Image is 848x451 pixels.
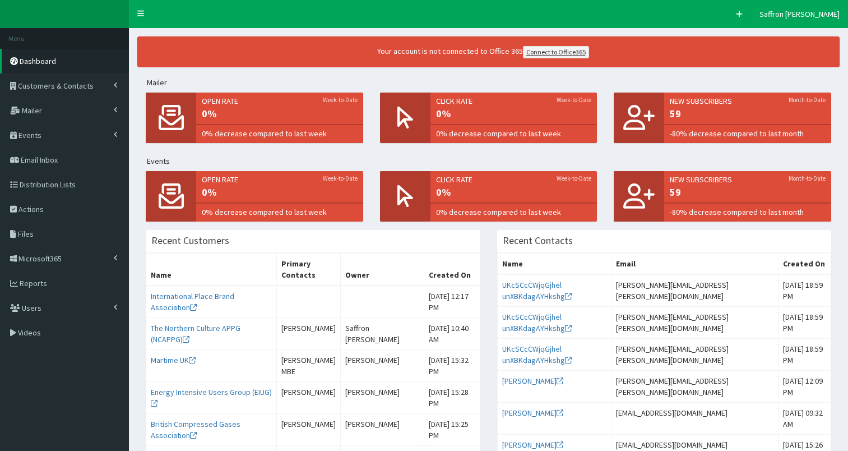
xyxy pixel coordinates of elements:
[778,339,831,371] td: [DATE] 18:59 PM
[18,229,34,239] span: Files
[789,95,826,104] small: Month-to-Date
[151,236,229,246] h3: Recent Customers
[164,45,803,58] div: Your account is not connected to Office 365
[22,303,41,313] span: Users
[503,236,573,246] h3: Recent Contacts
[18,254,62,264] span: Microsoft365
[202,185,358,200] span: 0%
[611,274,778,307] td: [PERSON_NAME][EMAIL_ADDRESS][PERSON_NAME][DOMAIN_NAME]
[611,339,778,371] td: [PERSON_NAME][EMAIL_ADDRESS][PERSON_NAME][DOMAIN_NAME]
[18,204,44,214] span: Actions
[778,254,831,275] th: Created On
[202,206,358,218] span: 0% decrease compared to last week
[778,307,831,339] td: [DATE] 18:59 PM
[670,185,826,200] span: 59
[22,105,42,116] span: Mailer
[151,387,272,408] a: Energy Intensive Users Group (EIUG)
[202,107,358,121] span: 0%
[151,419,240,440] a: British Compressed Gases Association
[436,107,592,121] span: 0%
[557,95,591,104] small: Week-to-Date
[523,46,589,58] a: Connect to Office365
[502,408,563,418] a: [PERSON_NAME]
[502,376,563,386] a: [PERSON_NAME]
[341,318,424,350] td: Saffron [PERSON_NAME]
[147,157,840,165] h5: Events
[202,174,358,185] span: Open rate
[436,95,592,107] span: Click rate
[670,107,826,121] span: 59
[436,185,592,200] span: 0%
[557,174,591,183] small: Week-to-Date
[277,382,341,414] td: [PERSON_NAME]
[341,382,424,414] td: [PERSON_NAME]
[202,95,358,107] span: Open rate
[759,9,840,19] span: Saffron [PERSON_NAME]
[502,344,572,365] a: UKcSCcCWjqGjhel unXBKdagAYHkshg
[341,254,424,286] th: Owner
[424,318,480,350] td: [DATE] 10:40 AM
[147,79,840,87] h5: Mailer
[670,95,826,107] span: New Subscribers
[424,350,480,382] td: [DATE] 15:32 PM
[341,350,424,382] td: [PERSON_NAME]
[18,81,94,91] span: Customers & Contacts
[20,180,76,190] span: Distribution Lists
[151,291,234,312] a: International Place Brand Association
[277,350,341,382] td: [PERSON_NAME] MBE
[277,414,341,446] td: [PERSON_NAME]
[611,254,778,275] th: Email
[436,128,592,139] span: 0% decrease compared to last week
[670,206,826,218] span: -80% decrease compared to last month
[611,371,778,403] td: [PERSON_NAME][EMAIL_ADDRESS][PERSON_NAME][DOMAIN_NAME]
[20,278,47,288] span: Reports
[323,174,358,183] small: Week-to-Date
[778,403,831,435] td: [DATE] 09:32 AM
[436,206,592,218] span: 0% decrease compared to last week
[611,307,778,339] td: [PERSON_NAME][EMAIL_ADDRESS][PERSON_NAME][DOMAIN_NAME]
[18,130,41,140] span: Events
[202,128,358,139] span: 0% decrease compared to last week
[151,323,240,344] a: The Northern Culture APPG (NCAPPG)
[424,382,480,414] td: [DATE] 15:28 PM
[424,254,480,286] th: Created On
[502,280,572,301] a: UKcSCcCWjqGjhel unXBKdagAYHkshg
[670,174,826,185] span: New Subscribers
[277,318,341,350] td: [PERSON_NAME]
[778,371,831,403] td: [DATE] 12:09 PM
[497,254,611,275] th: Name
[277,254,341,286] th: Primary Contacts
[778,274,831,307] td: [DATE] 18:59 PM
[146,254,277,286] th: Name
[670,128,826,139] span: -80% decrease compared to last month
[611,403,778,435] td: [EMAIL_ADDRESS][DOMAIN_NAME]
[502,312,572,333] a: UKcSCcCWjqGjhel unXBKdagAYHkshg
[789,174,826,183] small: Month-to-Date
[436,174,592,185] span: Click rate
[341,414,424,446] td: [PERSON_NAME]
[18,328,41,338] span: Videos
[323,95,358,104] small: Week-to-Date
[20,56,56,66] span: Dashboard
[424,414,480,446] td: [DATE] 15:25 PM
[502,440,563,450] a: [PERSON_NAME]
[424,286,480,318] td: [DATE] 12:17 PM
[151,355,196,365] a: Martime UK
[21,155,58,165] span: Email Inbox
